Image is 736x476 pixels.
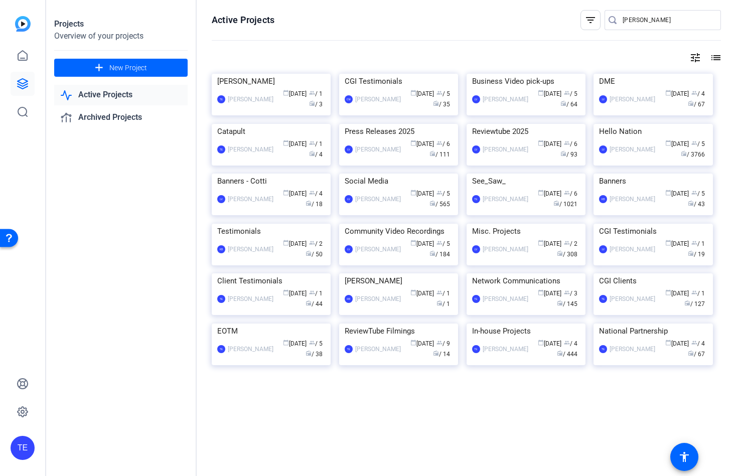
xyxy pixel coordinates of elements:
[345,124,453,139] div: Press Releases 2025
[665,190,689,197] span: [DATE]
[429,200,435,206] span: radio
[688,350,694,356] span: radio
[410,190,434,197] span: [DATE]
[436,300,443,306] span: radio
[688,101,705,108] span: / 67
[283,240,307,247] span: [DATE]
[665,340,689,347] span: [DATE]
[109,63,147,73] span: New Project
[283,340,307,347] span: [DATE]
[678,451,690,463] mat-icon: accessibility
[472,224,580,239] div: Misc. Projects
[472,145,480,153] div: LV
[483,344,528,354] div: [PERSON_NAME]
[564,340,570,346] span: group
[355,244,401,254] div: [PERSON_NAME]
[610,194,655,204] div: [PERSON_NAME]
[355,144,401,154] div: [PERSON_NAME]
[623,14,713,26] input: Search
[665,190,671,196] span: calendar_today
[355,294,401,304] div: [PERSON_NAME]
[557,300,563,306] span: radio
[691,240,705,247] span: / 1
[564,289,570,295] span: group
[584,14,597,26] mat-icon: filter_list
[283,340,289,346] span: calendar_today
[436,340,443,346] span: group
[355,344,401,354] div: [PERSON_NAME]
[309,289,315,295] span: group
[283,289,289,295] span: calendar_today
[557,251,577,258] span: / 308
[433,350,439,356] span: radio
[564,190,570,196] span: group
[433,101,450,108] span: / 35
[691,289,697,295] span: group
[228,94,273,104] div: [PERSON_NAME]
[433,100,439,106] span: radio
[709,52,721,64] mat-icon: list
[54,107,188,128] a: Archived Projects
[665,90,689,97] span: [DATE]
[410,90,434,97] span: [DATE]
[306,351,323,358] span: / 38
[309,90,315,96] span: group
[688,250,694,256] span: radio
[599,95,607,103] div: LV
[429,250,435,256] span: radio
[309,101,323,108] span: / 3
[306,200,312,206] span: radio
[217,124,325,139] div: Catapult
[345,195,353,203] div: LV
[54,30,188,42] div: Overview of your projects
[283,290,307,297] span: [DATE]
[688,251,705,258] span: / 19
[564,340,577,347] span: / 4
[472,124,580,139] div: Reviewtube 2025
[436,140,443,146] span: group
[599,345,607,353] div: TE
[436,240,443,246] span: group
[309,150,315,156] span: radio
[228,244,273,254] div: [PERSON_NAME]
[410,340,434,347] span: [DATE]
[345,174,453,189] div: Social Media
[306,350,312,356] span: radio
[306,250,312,256] span: radio
[483,244,528,254] div: [PERSON_NAME]
[345,145,353,153] div: LV
[309,140,315,146] span: group
[483,194,528,204] div: [PERSON_NAME]
[217,95,225,103] div: TE
[436,290,450,297] span: / 1
[217,273,325,288] div: Client Testimonials
[309,240,323,247] span: / 2
[306,300,312,306] span: radio
[306,201,323,208] span: / 18
[436,190,450,197] span: / 5
[309,240,315,246] span: group
[54,18,188,30] div: Projects
[345,74,453,89] div: CGI Testimonials
[564,140,577,147] span: / 6
[429,150,435,156] span: radio
[309,340,315,346] span: group
[681,150,687,156] span: radio
[472,273,580,288] div: Network Communications
[599,224,707,239] div: CGI Testimonials
[283,90,289,96] span: calendar_today
[436,340,450,347] span: / 9
[410,190,416,196] span: calendar_today
[309,290,323,297] span: / 1
[309,90,323,97] span: / 1
[228,294,273,304] div: [PERSON_NAME]
[689,52,701,64] mat-icon: tune
[410,90,416,96] span: calendar_today
[15,16,31,32] img: blue-gradient.svg
[688,351,705,358] span: / 67
[538,340,544,346] span: calendar_today
[217,245,225,253] div: KB
[665,240,671,246] span: calendar_today
[560,151,577,158] span: / 93
[538,140,544,146] span: calendar_today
